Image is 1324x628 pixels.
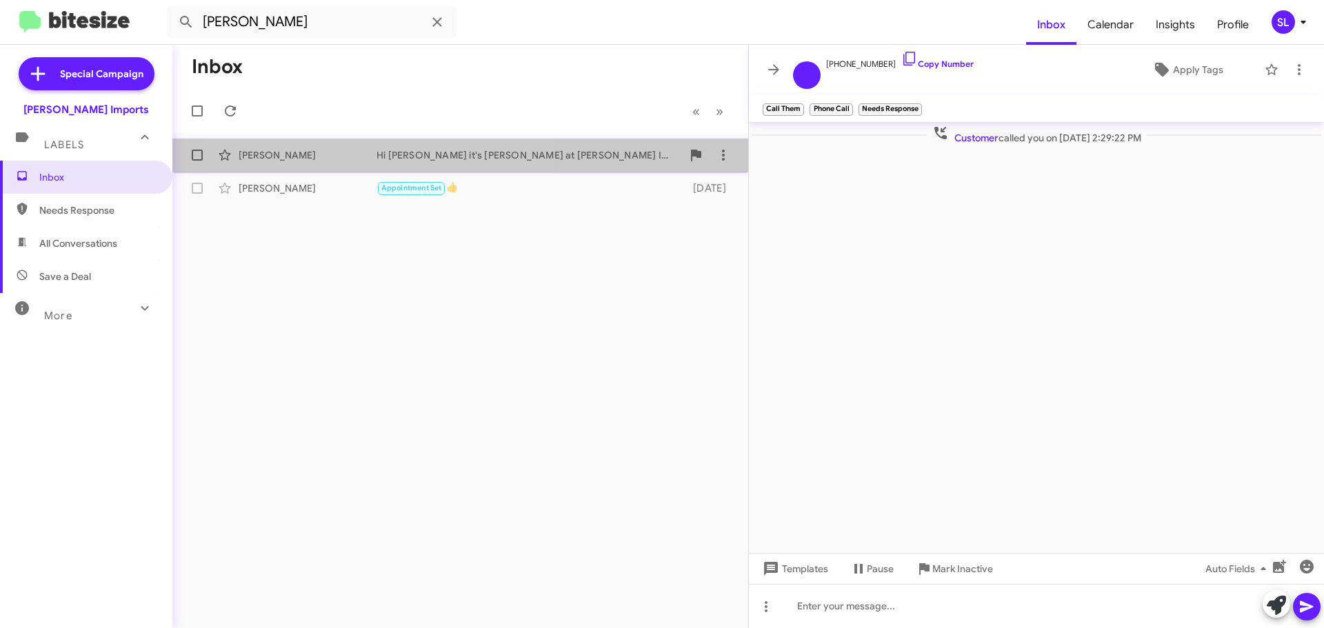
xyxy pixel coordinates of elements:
div: Hi [PERSON_NAME] it's [PERSON_NAME] at [PERSON_NAME] Imports. Thanks again for reaching out about... [377,148,682,162]
span: « [692,103,700,120]
span: Save a Deal [39,270,91,283]
div: 👍 [377,180,686,196]
span: Mark Inactive [932,556,993,581]
div: [PERSON_NAME] Imports [23,103,149,117]
span: called you on [DATE] 2:29:22 PM [927,125,1147,145]
div: [PERSON_NAME] [239,148,377,162]
a: Calendar [1076,5,1145,45]
span: [PHONE_NUMBER] [826,50,974,71]
button: Templates [749,556,839,581]
span: » [716,103,723,120]
div: [DATE] [686,181,737,195]
small: Phone Call [810,103,852,116]
span: Customer [954,132,999,144]
h1: Inbox [192,56,243,78]
span: Needs Response [39,203,157,217]
div: [PERSON_NAME] [239,181,377,195]
span: Pause [867,556,894,581]
button: Mark Inactive [905,556,1004,581]
button: Apply Tags [1116,57,1258,82]
span: Templates [760,556,828,581]
nav: Page navigation example [685,97,732,125]
span: Inbox [39,170,157,184]
a: Inbox [1026,5,1076,45]
button: Previous [684,97,708,125]
span: Appointment Set [381,183,442,192]
span: Apply Tags [1173,57,1223,82]
button: SL [1260,10,1309,34]
span: All Conversations [39,236,117,250]
span: Labels [44,139,84,151]
button: Next [708,97,732,125]
button: Auto Fields [1194,556,1283,581]
a: Insights [1145,5,1206,45]
span: Auto Fields [1205,556,1272,581]
small: Needs Response [859,103,922,116]
a: Profile [1206,5,1260,45]
span: Special Campaign [60,67,143,81]
small: Call Them [763,103,804,116]
span: More [44,310,72,322]
button: Pause [839,556,905,581]
input: Search [167,6,457,39]
a: Special Campaign [19,57,154,90]
div: SL [1272,10,1295,34]
a: Copy Number [901,59,974,69]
